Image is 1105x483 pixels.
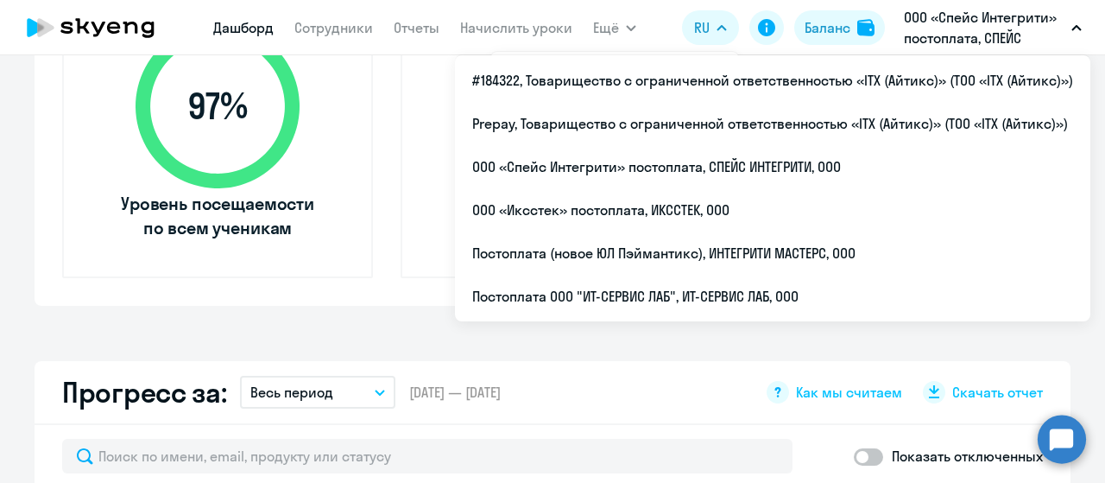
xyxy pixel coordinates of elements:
[294,19,373,36] a: Сотрудники
[62,375,226,410] h2: Прогресс за:
[593,10,636,45] button: Ещё
[250,382,333,403] p: Весь период
[952,383,1043,402] span: Скачать отчет
[490,52,739,145] ul: Ещё
[794,10,885,45] button: Балансbalance
[805,17,850,38] div: Баланс
[409,383,501,402] span: [DATE] — [DATE]
[213,19,274,36] a: Дашборд
[593,17,619,38] span: Ещё
[682,10,739,45] button: RU
[394,19,439,36] a: Отчеты
[857,19,875,36] img: balance
[118,86,317,127] span: 97 %
[118,192,317,240] span: Уровень посещаемости по всем ученикам
[895,7,1090,48] button: ООО «Спейс Интегрити» постоплата, СПЕЙС ИНТЕГРИТИ, ООО
[460,19,572,36] a: Начислить уроки
[240,376,395,409] button: Весь период
[62,439,792,473] input: Поиск по имени, email, продукту или статусу
[892,446,1043,467] p: Показать отключенных
[796,383,902,402] span: Как мы считаем
[904,7,1064,48] p: ООО «Спейс Интегрити» постоплата, СПЕЙС ИНТЕГРИТИ, ООО
[694,17,710,38] span: RU
[455,55,1090,321] ul: Ещё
